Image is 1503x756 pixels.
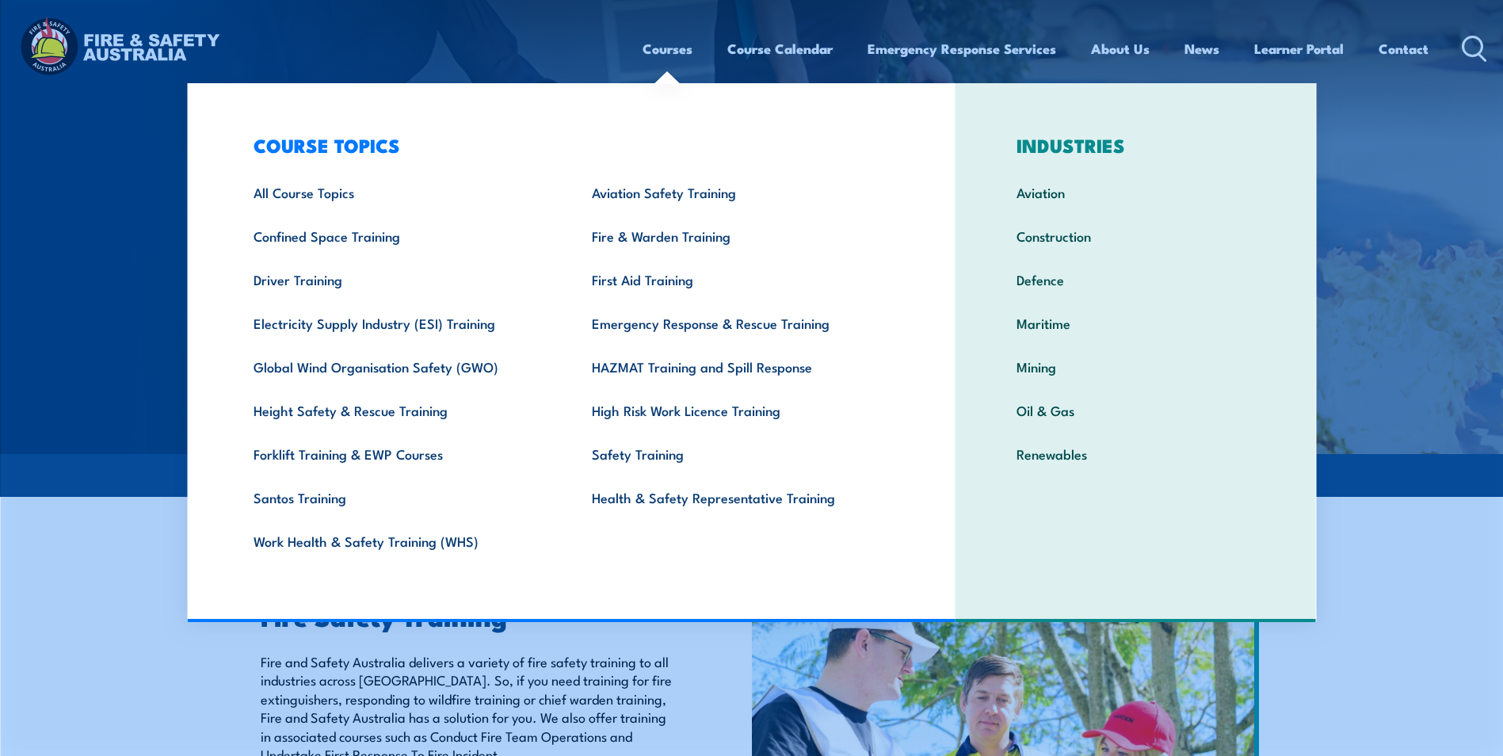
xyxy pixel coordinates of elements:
a: Aviation Safety Training [567,170,906,214]
a: First Aid Training [567,258,906,301]
a: HAZMAT Training and Spill Response [567,345,906,388]
a: Health & Safety Representative Training [567,475,906,519]
a: Construction [992,214,1280,258]
a: Safety Training [567,432,906,475]
h2: Fire Safety Training [261,605,679,627]
a: Aviation [992,170,1280,214]
a: About Us [1091,28,1150,70]
a: Course Calendar [727,28,833,70]
a: Defence [992,258,1280,301]
a: Courses [643,28,692,70]
a: Fire & Warden Training [567,214,906,258]
a: Renewables [992,432,1280,475]
a: Learner Portal [1254,28,1344,70]
a: Santos Training [229,475,567,519]
a: Mining [992,345,1280,388]
a: Oil & Gas [992,388,1280,432]
a: Emergency Response Services [868,28,1056,70]
a: Forklift Training & EWP Courses [229,432,567,475]
a: Confined Space Training [229,214,567,258]
a: Height Safety & Rescue Training [229,388,567,432]
a: Driver Training [229,258,567,301]
a: Global Wind Organisation Safety (GWO) [229,345,567,388]
a: News [1184,28,1219,70]
a: Emergency Response & Rescue Training [567,301,906,345]
h3: COURSE TOPICS [229,134,906,156]
a: Contact [1379,28,1429,70]
a: Maritime [992,301,1280,345]
a: All Course Topics [229,170,567,214]
h3: INDUSTRIES [992,134,1280,156]
a: High Risk Work Licence Training [567,388,906,432]
a: Work Health & Safety Training (WHS) [229,519,567,563]
a: Electricity Supply Industry (ESI) Training [229,301,567,345]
